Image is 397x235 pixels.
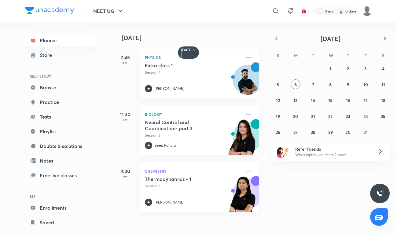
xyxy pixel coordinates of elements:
[378,79,388,89] button: October 11, 2025
[295,146,370,152] h6: Refer friends
[226,176,259,218] img: unacademy
[281,34,381,43] button: [DATE]
[378,64,388,73] button: October 4, 2025
[362,6,372,16] img: Disha C
[361,95,370,105] button: October 17, 2025
[376,190,384,197] img: ttu
[311,129,315,135] abbr: October 28, 2025
[25,7,74,14] img: Company Logo
[361,127,370,137] button: October 31, 2025
[311,97,315,103] abbr: October 14, 2025
[40,51,56,59] div: Store
[295,152,370,158] p: Win a laptop, vouchers & more
[328,113,333,119] abbr: October 22, 2025
[291,111,300,121] button: October 20, 2025
[382,66,384,72] abbr: October 4, 2025
[381,82,385,87] abbr: October 11, 2025
[145,167,241,175] p: Chemistry
[361,111,370,121] button: October 24, 2025
[325,79,335,89] button: October 8, 2025
[145,54,241,61] p: Physics
[233,68,263,97] img: Avatar
[226,119,259,161] img: unacademy
[325,127,335,137] button: October 29, 2025
[343,79,353,89] button: October 9, 2025
[301,8,307,14] img: avatar
[381,113,385,119] abbr: October 25, 2025
[293,113,298,119] abbr: October 20, 2025
[311,113,315,119] abbr: October 21, 2025
[345,129,351,135] abbr: October 30, 2025
[25,7,74,16] a: Company Logo
[361,64,370,73] button: October 3, 2025
[325,95,335,105] button: October 15, 2025
[25,49,96,61] a: Store
[346,113,350,119] abbr: October 23, 2025
[25,34,96,46] a: Planner
[378,95,388,105] button: October 18, 2025
[308,111,318,121] button: October 21, 2025
[113,175,138,178] p: PM
[273,95,283,105] button: October 12, 2025
[378,111,388,121] button: October 25, 2025
[363,113,368,119] abbr: October 24, 2025
[325,111,335,121] button: October 22, 2025
[364,97,368,103] abbr: October 17, 2025
[276,113,280,119] abbr: October 19, 2025
[113,167,138,175] h5: 4:30
[25,202,96,214] a: Enrollments
[25,71,96,81] h6: SELF STUDY
[145,183,241,189] p: Session 1
[181,48,192,57] h6: [DATE]
[381,97,385,103] abbr: October 18, 2025
[145,111,241,118] p: Biology
[155,200,184,205] p: [PERSON_NAME]
[145,176,221,182] h5: Thermodynamics - 1
[155,86,184,91] p: [PERSON_NAME]
[90,5,128,17] button: NEET UG
[347,53,349,58] abbr: Thursday
[25,111,96,123] a: Tests
[25,191,96,202] h6: ME
[343,111,353,121] button: October 23, 2025
[113,54,138,61] h5: 7:45
[273,79,283,89] button: October 5, 2025
[347,66,349,72] abbr: October 2, 2025
[122,34,265,42] h4: [DATE]
[308,79,318,89] button: October 7, 2025
[273,111,283,121] button: October 19, 2025
[25,140,96,152] a: Doubts & solutions
[294,53,298,58] abbr: Monday
[343,64,353,73] button: October 2, 2025
[364,66,367,72] abbr: October 3, 2025
[346,97,350,103] abbr: October 16, 2025
[312,53,314,58] abbr: Tuesday
[361,79,370,89] button: October 10, 2025
[329,66,331,72] abbr: October 1, 2025
[343,127,353,137] button: October 30, 2025
[113,61,138,65] p: AM
[276,129,280,135] abbr: October 26, 2025
[363,129,368,135] abbr: October 31, 2025
[25,81,96,94] a: Browse
[299,6,309,16] button: avatar
[276,97,280,103] abbr: October 12, 2025
[25,216,96,229] a: Saved
[113,111,138,118] h5: 11:30
[329,82,332,87] abbr: October 8, 2025
[364,53,367,58] abbr: Friday
[291,95,300,105] button: October 13, 2025
[145,119,221,131] h5: Neural Control and Coordination- part 3
[145,70,241,75] p: Session 7
[312,82,314,87] abbr: October 7, 2025
[308,95,318,105] button: October 14, 2025
[25,169,96,182] a: Free live classes
[293,97,298,103] abbr: October 13, 2025
[291,79,300,89] button: October 6, 2025
[277,53,279,58] abbr: Sunday
[277,145,289,158] img: referral
[363,82,368,87] abbr: October 10, 2025
[343,95,353,105] button: October 16, 2025
[273,127,283,137] button: October 26, 2025
[325,64,335,73] button: October 1, 2025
